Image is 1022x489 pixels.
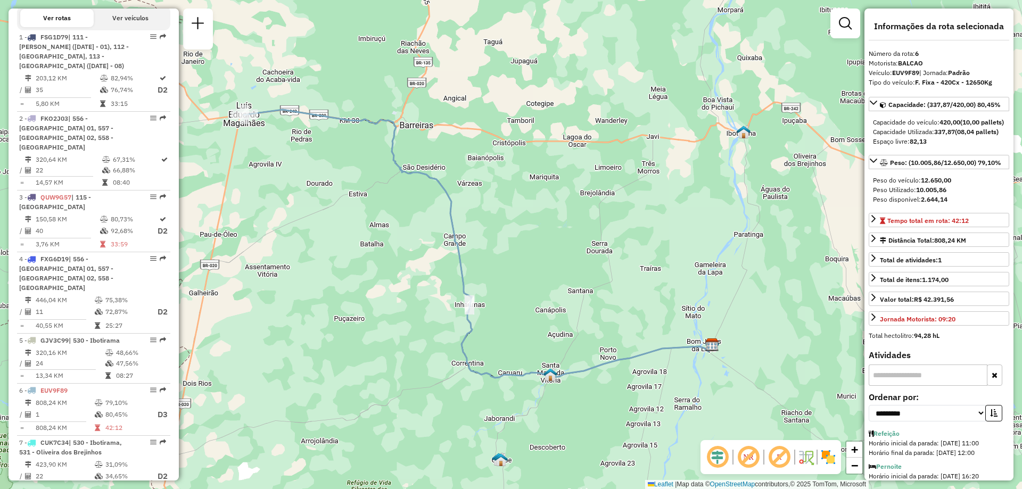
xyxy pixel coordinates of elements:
span: GJV3C99 [40,336,69,344]
p: D2 [149,306,168,318]
td: 446,04 KM [35,295,94,305]
strong: EUV9F89 [892,69,919,77]
button: Ordem crescente [985,405,1002,421]
span: 4 - [19,255,113,292]
em: Rota exportada [160,255,166,262]
span: CUK7C34 [40,438,69,446]
span: 1 - [19,33,129,70]
img: P.A Coribe [492,452,506,466]
em: Rota exportada [160,115,166,121]
em: Rota exportada [160,337,166,343]
span: | 556 - [GEOGRAPHIC_DATA] 01, 557 - [GEOGRAPHIC_DATA] 02, 558 - [GEOGRAPHIC_DATA] [19,114,113,151]
img: RT PA - Santa Maria da Vitória [543,368,557,382]
em: Opções [150,337,156,343]
em: Opções [150,194,156,200]
a: OpenStreetMap [710,480,755,488]
td: 92,68% [110,225,157,238]
td: = [19,177,24,188]
span: 6 - [19,386,68,394]
i: Distância Total [25,461,31,468]
td: / [19,358,24,369]
td: 14,57 KM [35,177,102,188]
i: Rota otimizada [160,216,166,222]
span: Peso do veículo: [873,176,951,184]
strong: 10.005,86 [916,186,946,194]
td: 08:40 [112,177,160,188]
a: Peso: (10.005,86/12.650,00) 79,10% [869,155,1009,169]
strong: Padrão [948,69,970,77]
span: 2 - [19,114,113,151]
strong: 94,28 hL [914,331,939,339]
strong: 82,13 [910,137,927,145]
div: Capacidade Utilizada: [873,127,1005,137]
td: 47,56% [116,358,166,369]
td: = [19,239,24,250]
i: Distância Total [25,297,31,303]
td: 67,31% [112,154,160,165]
td: 808,24 KM [35,397,94,408]
em: Opções [150,34,156,40]
em: Rota exportada [160,34,166,40]
td: 31,09% [105,459,147,470]
img: PA - Ibotirama [737,125,751,139]
span: Ocultar deslocamento [705,444,730,470]
i: Tempo total em rota [105,372,111,379]
td: 75,38% [105,295,147,305]
td: 79,10% [105,397,147,408]
img: RT PA - Coribe [494,453,508,467]
a: Zoom out [846,458,862,474]
td: / [19,408,24,421]
td: 35 [35,84,100,97]
td: 40,55 KM [35,320,94,331]
span: + [851,443,858,456]
i: % de utilização do peso [95,461,103,468]
a: Pernoite [876,462,902,470]
td: 48,66% [116,347,166,358]
td: 40 [35,225,100,238]
span: 5 - [19,336,120,344]
div: Map data © contributors,© 2025 TomTom, Microsoft [645,480,869,489]
i: % de utilização do peso [100,75,108,81]
i: Total de Atividades [25,411,31,418]
strong: Refeição [873,429,900,437]
span: | Jornada: [919,69,970,77]
td: 3,76 KM [35,239,100,250]
a: Zoom in [846,442,862,458]
td: = [19,370,24,381]
td: 24 [35,358,105,369]
em: Opções [150,115,156,121]
em: Rota exportada [160,439,166,445]
td: 80,73% [110,214,157,225]
i: % de utilização do peso [102,156,110,163]
td: 80,45% [105,408,147,421]
em: Opções [150,255,156,262]
span: 808,24 KM [934,236,966,244]
i: Distância Total [25,156,31,163]
p: D2 [149,470,168,483]
td: 33:15 [110,98,157,109]
div: Motorista: [869,59,1009,68]
span: Tempo total em rota: 42:12 [887,217,969,225]
strong: 337,87 [934,128,955,136]
i: Rota otimizada [160,75,166,81]
strong: (08,04 pallets) [955,128,999,136]
div: Tipo do veículo: [869,78,1009,87]
td: / [19,84,24,97]
i: % de utilização da cubagem [100,87,108,93]
button: Ver rotas [20,9,94,27]
a: Jornada Motorista: 09:20 [869,311,1009,326]
img: Fluxo de ruas [797,449,814,466]
i: % de utilização da cubagem [102,167,110,173]
i: Total de Atividades [25,167,31,173]
div: Total de itens: [880,275,949,285]
td: = [19,98,24,109]
i: % de utilização do peso [105,350,113,356]
i: Total de Atividades [25,228,31,234]
i: Tempo total em rota [100,101,105,107]
td: = [19,422,24,433]
span: FKO2J03 [40,114,68,122]
span: | 530 - Ibotirama, 531 - Oliveira dos Brejinhos [19,438,122,456]
i: Distância Total [25,400,31,406]
span: | 111 - [PERSON_NAME] ([DATE] - 01), 112 - [GEOGRAPHIC_DATA], 113 - [GEOGRAPHIC_DATA] ([DATE] - 08) [19,33,129,70]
